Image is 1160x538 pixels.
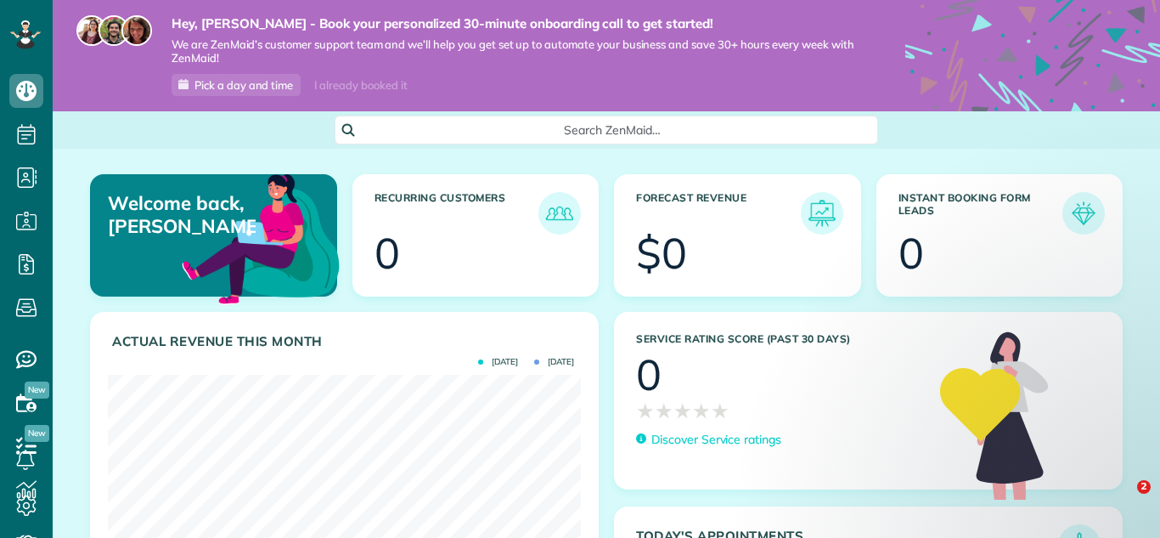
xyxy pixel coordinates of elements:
[636,396,655,426] span: ★
[636,333,923,345] h3: Service Rating score (past 30 days)
[76,15,107,46] img: maria-72a9807cf96188c08ef61303f053569d2e2a8a1cde33d635c8a3ac13582a053d.jpg
[121,15,152,46] img: michelle-19f622bdf1676172e81f8f8fba1fb50e276960ebfe0243fe18214015130c80e4.jpg
[655,396,673,426] span: ★
[805,196,839,230] img: icon_forecast_revenue-8c13a41c7ed35a8dcfafea3cbb826a0462acb37728057bba2d056411b612bbbe.png
[651,431,781,449] p: Discover Service ratings
[172,15,854,32] strong: Hey, [PERSON_NAME] - Book your personalized 30-minute onboarding call to get started!
[374,232,400,275] div: 0
[25,382,49,399] span: New
[1102,480,1143,521] iframe: Intercom live chat
[636,192,801,235] h3: Forecast Revenue
[374,192,539,235] h3: Recurring Customers
[112,334,581,349] h3: Actual Revenue this month
[194,78,293,92] span: Pick a day and time
[172,74,301,96] a: Pick a day and time
[543,196,577,230] img: icon_recurring_customers-cf858462ba22bcd05b5a5880d41d6543d210077de5bb9ebc9590e49fd87d84ed.png
[636,431,781,449] a: Discover Service ratings
[99,15,129,46] img: jorge-587dff0eeaa6aab1f244e6dc62b8924c3b6ad411094392a53c71c6c4a576187d.jpg
[711,396,729,426] span: ★
[692,396,711,426] span: ★
[534,358,574,366] span: [DATE]
[478,358,518,366] span: [DATE]
[108,192,256,237] p: Welcome back, [PERSON_NAME]!
[1137,480,1151,494] span: 2
[636,232,687,275] div: $0
[636,354,662,396] div: 0
[178,155,343,320] img: dashboard_welcome-42a62b7d889689a78055ac9021e634bf52bae3f8056760290aed330b23ab8690.png
[25,425,49,442] span: New
[673,396,692,426] span: ★
[172,37,854,66] span: We are ZenMaid’s customer support team and we’ll help you get set up to automate your business an...
[304,75,417,96] div: I already booked it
